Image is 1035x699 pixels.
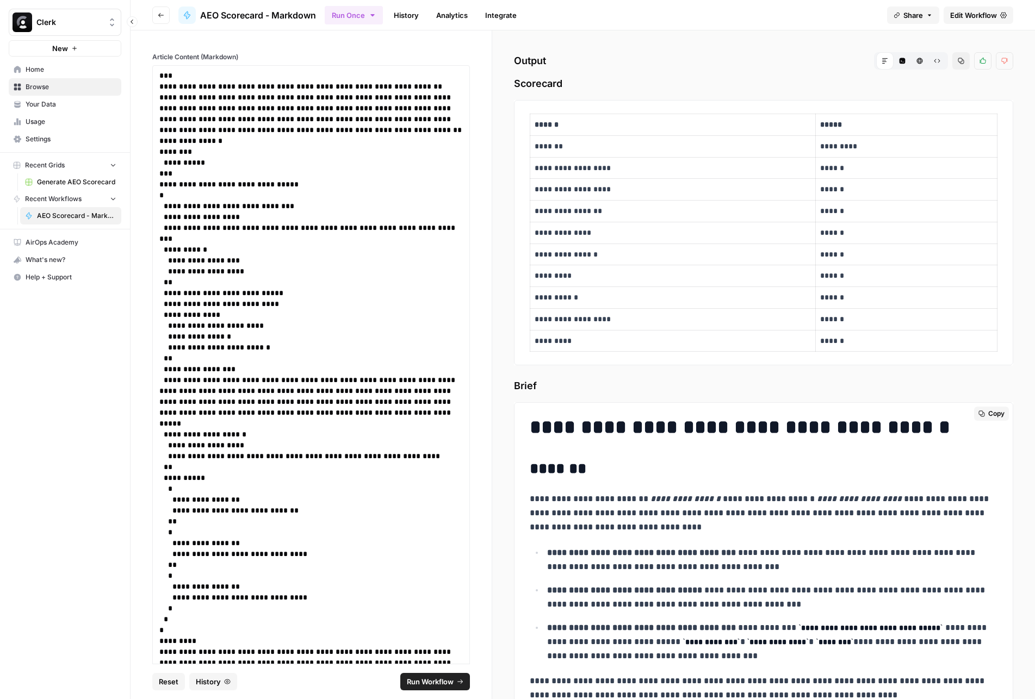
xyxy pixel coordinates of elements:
span: Your Data [26,99,116,109]
span: AEO Scorecard - Markdown [37,211,116,221]
span: Home [26,65,116,74]
span: Scorecard [514,76,1013,91]
span: Run Workflow [407,676,454,687]
span: Usage [26,117,116,127]
button: Reset [152,673,185,690]
button: Workspace: Clerk [9,9,121,36]
span: Help + Support [26,272,116,282]
span: Browse [26,82,116,92]
a: Home [9,61,121,78]
span: Clerk [36,17,102,28]
span: AirOps Academy [26,238,116,247]
a: AirOps Academy [9,234,121,251]
span: Brief [514,378,1013,394]
a: Integrate [479,7,523,24]
div: What's new? [9,252,121,268]
a: Your Data [9,96,121,113]
button: Share [887,7,939,24]
button: New [9,40,121,57]
a: Usage [9,113,121,130]
a: AEO Scorecard - Markdown [20,207,121,224]
label: Article Content (Markdown) [152,52,470,62]
span: Generate AEO Scorecard [37,177,116,187]
a: Analytics [430,7,474,24]
button: History [189,673,237,690]
a: Edit Workflow [944,7,1013,24]
button: What's new? [9,251,121,269]
h2: Output [514,52,1013,70]
a: History [387,7,425,24]
img: Clerk Logo [13,13,32,32]
button: Help + Support [9,269,121,286]
span: Recent Grids [25,160,65,170]
span: AEO Scorecard - Markdown [200,9,316,22]
button: Copy [974,407,1009,421]
button: Run Workflow [400,673,470,690]
span: Share [903,10,923,21]
span: Settings [26,134,116,144]
span: Recent Workflows [25,194,82,204]
span: Edit Workflow [950,10,997,21]
a: Browse [9,78,121,96]
span: History [196,676,221,687]
span: Copy [988,409,1005,419]
a: Generate AEO Scorecard [20,173,121,191]
span: New [52,43,68,54]
a: AEO Scorecard - Markdown [178,7,316,24]
button: Recent Grids [9,157,121,173]
a: Settings [9,130,121,148]
span: Reset [159,676,178,687]
button: Run Once [325,6,383,24]
button: Recent Workflows [9,191,121,207]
